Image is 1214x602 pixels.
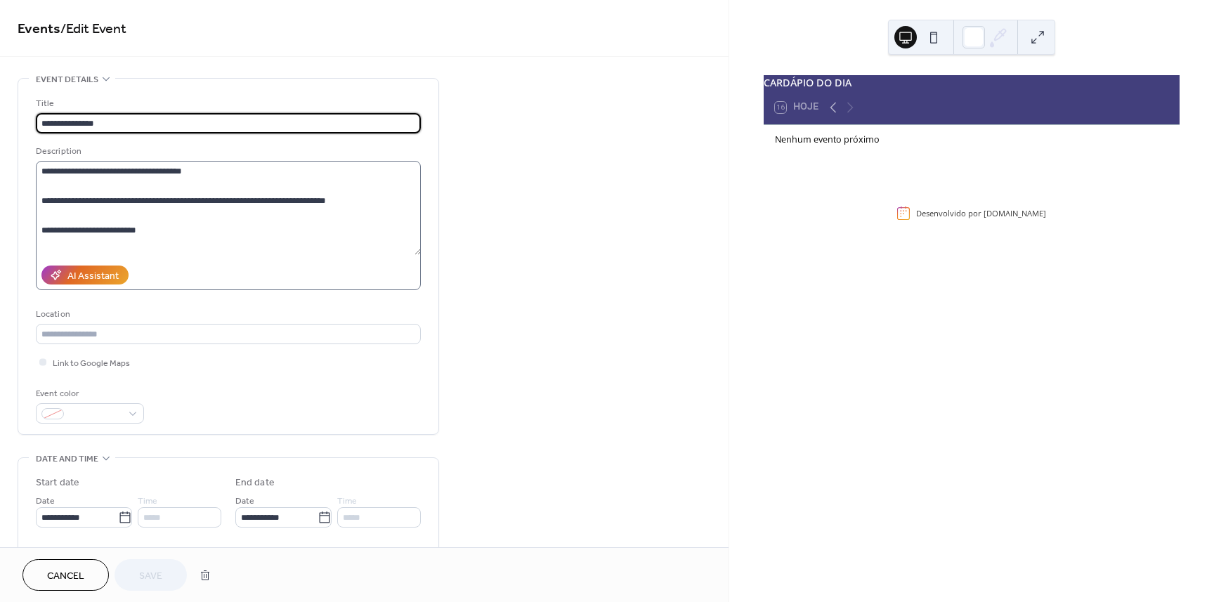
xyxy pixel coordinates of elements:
[36,307,418,322] div: Location
[53,546,77,561] span: All day
[235,494,254,509] span: Date
[138,494,157,509] span: Time
[36,386,141,401] div: Event color
[53,356,130,371] span: Link to Google Maps
[36,144,418,159] div: Description
[60,15,126,43] span: / Edit Event
[18,15,60,43] a: Events
[36,476,79,490] div: Start date
[67,269,119,284] div: AI Assistant
[775,133,1168,147] div: Nenhum evento próximo
[36,72,98,87] span: Event details
[36,96,418,111] div: Title
[36,494,55,509] span: Date
[337,494,357,509] span: Time
[984,208,1046,218] a: [DOMAIN_NAME]
[47,569,84,584] span: Cancel
[235,476,275,490] div: End date
[916,208,1046,218] div: Desenvolvido por
[36,452,98,466] span: Date and time
[764,75,1180,91] div: CARDÁPIO DO DIA
[22,559,109,591] button: Cancel
[41,266,129,284] button: AI Assistant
